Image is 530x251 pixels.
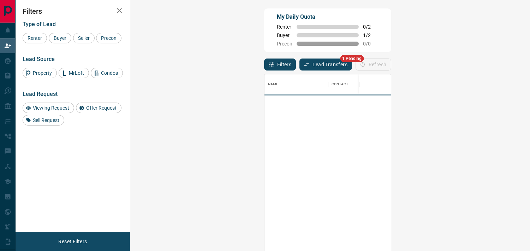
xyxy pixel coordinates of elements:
div: Condos [91,68,123,78]
button: Lead Transfers [299,59,352,71]
span: Precon [99,35,119,41]
div: Name [268,74,279,94]
p: My Daily Quota [277,13,379,21]
span: 0 / 0 [363,41,379,47]
span: Lead Request [23,91,58,97]
div: Precon [96,33,121,43]
span: Renter [25,35,44,41]
span: 1 / 2 [363,32,379,38]
span: Renter [277,24,292,30]
span: Viewing Request [30,105,72,111]
div: Name [264,74,328,94]
span: Seller [76,35,92,41]
div: Sell Request [23,115,64,125]
div: Property [23,68,57,78]
div: Buyer [49,33,71,43]
span: Precon [277,41,292,47]
span: Lead Source [23,56,55,62]
div: Offer Request [76,103,121,113]
span: Property [30,70,54,76]
span: Offer Request [84,105,119,111]
div: Contact [332,74,349,94]
div: Seller [73,33,95,43]
div: Renter [23,33,47,43]
span: Type of Lead [23,21,56,27]
span: 0 / 2 [363,24,379,30]
span: Condos [99,70,120,76]
span: Buyer [277,32,292,38]
span: Buyer [51,35,69,41]
span: Sell Request [30,117,62,123]
div: MrLoft [59,68,89,78]
div: Contact [328,74,385,94]
div: Viewing Request [23,103,74,113]
button: Filters [264,59,296,71]
span: MrLoft [66,70,87,76]
button: Reset Filters [54,235,91,247]
h2: Filters [23,7,123,16]
span: 1 Pending [340,55,364,62]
